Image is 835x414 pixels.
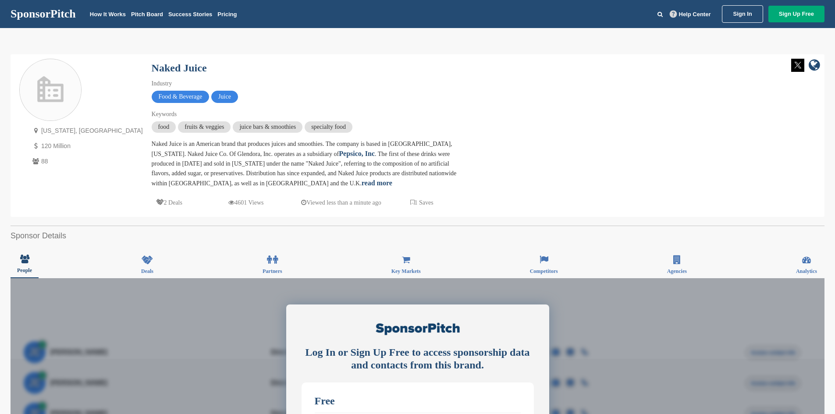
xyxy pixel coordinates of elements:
p: 4601 Views [228,197,263,208]
a: read more [362,179,392,187]
div: Keywords [152,110,458,119]
span: Analytics [796,269,817,274]
span: food [152,121,176,133]
p: [US_STATE], [GEOGRAPHIC_DATA] [30,125,143,136]
p: 1 Saves [410,197,433,208]
a: Sign In [722,5,763,23]
img: Sponsorpitch & Naked Juice [20,60,81,121]
a: Success Stories [168,11,212,18]
a: company link [809,59,820,73]
a: How It Works [90,11,126,18]
div: Naked Juice is an American brand that produces juices and smoothies. The company is based in [GEO... [152,139,458,188]
span: Competitors [530,269,558,274]
div: Log In or Sign Up Free to access sponsorship data and contacts from this brand. [302,346,534,372]
span: Food & Beverage [152,91,210,103]
span: fruits & veggies [178,121,231,133]
span: Juice [211,91,238,103]
a: Naked Juice [152,62,207,74]
a: Help Center [668,9,713,19]
a: Pitch Board [131,11,163,18]
div: Free [315,396,521,406]
span: People [17,268,32,273]
span: Partners [263,269,282,274]
span: Deals [141,269,153,274]
span: Key Markets [391,269,421,274]
span: specialty food [305,121,352,133]
div: Industry [152,79,458,88]
p: 88 [30,156,143,167]
p: 120 Million [30,141,143,152]
p: 2 Deals [156,197,182,208]
a: Pepsico, Inc [339,150,375,157]
span: Agencies [667,269,687,274]
p: Viewed less than a minute ago [301,197,381,208]
img: Twitter white [791,59,804,72]
a: Sign Up Free [768,6,824,22]
span: juice bars & smoothies [233,121,302,133]
a: Pricing [217,11,237,18]
a: SponsorPitch [11,8,76,20]
h2: Sponsor Details [11,230,824,242]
